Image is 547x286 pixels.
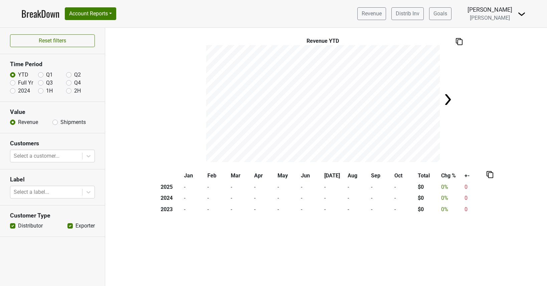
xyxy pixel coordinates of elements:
[518,10,526,18] img: Dropdown Menu
[183,181,206,193] td: -
[323,193,346,204] td: -
[370,170,393,181] th: Sep
[183,204,206,215] td: -
[46,87,53,95] label: 1H
[10,34,95,47] button: Reset filters
[183,193,206,204] td: -
[357,7,386,20] a: Revenue
[253,181,276,193] td: -
[10,109,95,116] h3: Value
[253,204,276,215] td: -
[65,7,116,20] button: Account Reports
[300,204,323,215] td: -
[440,170,463,181] th: Chg %
[487,171,493,178] img: Copy to clipboard
[346,193,370,204] td: -
[323,170,346,181] th: [DATE]
[18,79,33,87] label: Full Yr
[323,181,346,193] td: -
[463,204,487,215] td: 0
[206,181,229,193] td: -
[229,181,253,193] td: -
[206,37,440,45] div: Revenue YTD
[393,204,416,215] td: -
[21,7,59,21] a: BreakDown
[10,140,95,147] h3: Customers
[253,170,276,181] th: Apr
[46,71,53,79] label: Q1
[429,7,451,20] a: Goals
[463,181,487,193] td: 0
[74,87,81,95] label: 2H
[440,204,463,215] td: 0 %
[346,170,370,181] th: Aug
[10,212,95,219] h3: Customer Type
[416,170,440,181] th: Total
[346,181,370,193] td: -
[300,193,323,204] td: -
[416,204,440,215] th: $0
[206,204,229,215] td: -
[18,222,43,230] label: Distributor
[300,181,323,193] td: -
[463,170,487,181] th: +-
[276,193,300,204] td: -
[206,193,229,204] td: -
[346,204,370,215] td: -
[18,71,28,79] label: YTD
[229,170,253,181] th: Mar
[440,181,463,193] td: 0 %
[391,7,424,20] a: Distrib Inv
[60,118,86,126] label: Shipments
[75,222,95,230] label: Exporter
[416,181,440,193] th: $0
[463,193,487,204] td: 0
[456,38,463,45] img: Copy to clipboard
[440,193,463,204] td: 0 %
[393,170,416,181] th: Oct
[229,204,253,215] td: -
[206,170,229,181] th: Feb
[276,181,300,193] td: -
[470,15,510,21] span: [PERSON_NAME]
[276,170,300,181] th: May
[276,204,300,215] td: -
[18,87,30,95] label: 2024
[159,193,183,204] th: 2024
[468,5,512,14] div: [PERSON_NAME]
[183,170,206,181] th: Jan
[253,193,276,204] td: -
[159,181,183,193] th: 2025
[323,204,346,215] td: -
[46,79,53,87] label: Q3
[370,181,393,193] td: -
[370,204,393,215] td: -
[300,170,323,181] th: Jun
[393,193,416,204] td: -
[416,193,440,204] th: $0
[159,204,183,215] th: 2023
[229,193,253,204] td: -
[393,181,416,193] td: -
[441,93,454,106] img: Arrow right
[10,176,95,183] h3: Label
[74,71,81,79] label: Q2
[370,193,393,204] td: -
[74,79,81,87] label: Q4
[10,61,95,68] h3: Time Period
[18,118,38,126] label: Revenue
